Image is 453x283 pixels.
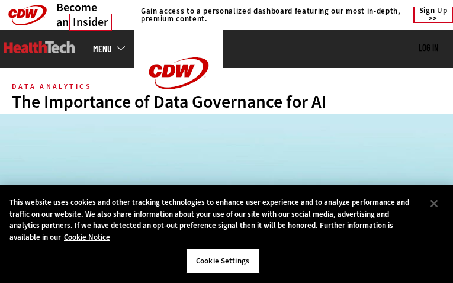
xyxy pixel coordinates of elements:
button: Close [421,191,447,217]
a: Gain access to a personalized dashboard featuring our most in-depth, premium content. [135,7,401,22]
div: User menu [419,43,438,54]
span: Insider [69,14,112,31]
div: The Importance of Data Governance for AI [12,93,441,111]
a: mobile-menu [93,44,134,53]
button: Cookie Settings [186,249,260,274]
a: Sign Up [413,7,453,23]
img: Home [134,30,223,117]
div: This website uses cookies and other tracking technologies to enhance user experience and to analy... [9,197,421,243]
img: Home [4,41,75,53]
a: More information about your privacy [64,232,110,242]
a: Log in [419,42,438,53]
h4: Gain access to a personalized dashboard featuring our most in-depth, premium content. [141,7,401,22]
div: DATA ANALYTICS [12,83,92,89]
